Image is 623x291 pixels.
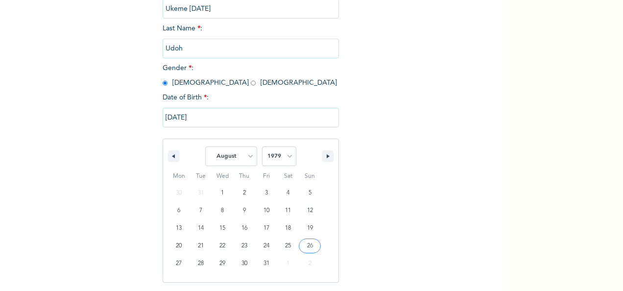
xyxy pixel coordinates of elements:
button: 13 [168,219,190,237]
span: 24 [264,237,269,255]
button: 22 [212,237,234,255]
span: Last Name : [163,25,339,52]
button: 2 [234,184,256,202]
button: 27 [168,255,190,272]
span: Tue [190,169,212,184]
span: 3 [265,184,268,202]
span: 10 [264,202,269,219]
span: 26 [307,237,313,255]
span: 30 [241,255,247,272]
span: 23 [241,237,247,255]
span: 22 [219,237,225,255]
span: Thu [234,169,256,184]
button: 25 [277,237,299,255]
button: 28 [190,255,212,272]
span: 27 [176,255,182,272]
span: 6 [177,202,180,219]
button: 17 [255,219,277,237]
button: 8 [212,202,234,219]
button: 16 [234,219,256,237]
span: 13 [176,219,182,237]
span: 17 [264,219,269,237]
span: 7 [199,202,202,219]
span: 25 [285,237,291,255]
button: 10 [255,202,277,219]
button: 18 [277,219,299,237]
span: 1 [221,184,224,202]
span: 8 [221,202,224,219]
button: 1 [212,184,234,202]
span: Sun [299,169,321,184]
span: Mon [168,169,190,184]
button: 19 [299,219,321,237]
button: 23 [234,237,256,255]
span: 19 [307,219,313,237]
span: 9 [243,202,246,219]
span: 16 [241,219,247,237]
input: DD-MM-YYYY [163,108,339,127]
span: 14 [198,219,204,237]
button: 14 [190,219,212,237]
button: 3 [255,184,277,202]
button: 29 [212,255,234,272]
button: 21 [190,237,212,255]
span: 18 [285,219,291,237]
span: 12 [307,202,313,219]
span: 29 [219,255,225,272]
span: Date of Birth : [163,93,209,103]
span: Wed [212,169,234,184]
input: Enter your last name [163,39,339,58]
span: 28 [198,255,204,272]
button: 24 [255,237,277,255]
span: 20 [176,237,182,255]
button: 12 [299,202,321,219]
button: 5 [299,184,321,202]
button: 9 [234,202,256,219]
button: 30 [234,255,256,272]
span: 4 [287,184,289,202]
button: 11 [277,202,299,219]
span: 2 [243,184,246,202]
button: 4 [277,184,299,202]
button: 26 [299,237,321,255]
button: 20 [168,237,190,255]
span: 11 [285,202,291,219]
span: 21 [198,237,204,255]
button: 6 [168,202,190,219]
span: Fri [255,169,277,184]
button: 15 [212,219,234,237]
span: Sat [277,169,299,184]
span: 5 [309,184,311,202]
span: Gender : [DEMOGRAPHIC_DATA] [DEMOGRAPHIC_DATA] [163,65,337,86]
button: 31 [255,255,277,272]
button: 7 [190,202,212,219]
span: 15 [219,219,225,237]
span: 31 [264,255,269,272]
